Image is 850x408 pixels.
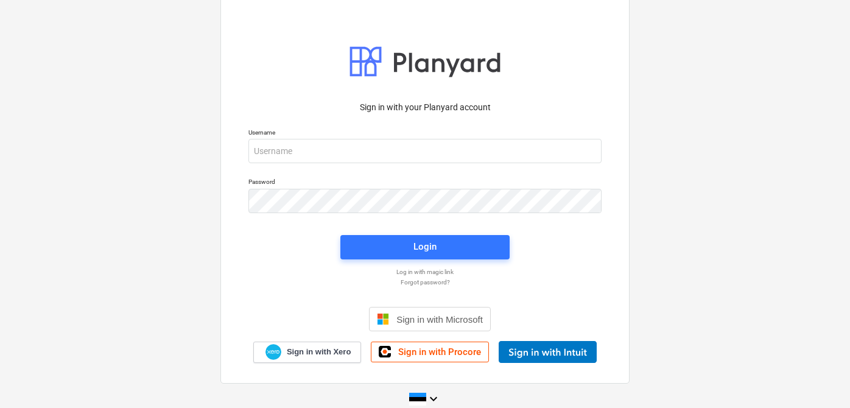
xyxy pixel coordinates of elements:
[248,139,602,163] input: Username
[398,346,481,357] span: Sign in with Procore
[248,178,602,188] p: Password
[242,268,608,276] a: Log in with magic link
[248,128,602,139] p: Username
[426,392,441,406] i: keyboard_arrow_down
[242,278,608,286] a: Forgot password?
[287,346,351,357] span: Sign in with Xero
[413,239,437,255] div: Login
[340,235,510,259] button: Login
[253,342,362,363] a: Sign in with Xero
[377,313,389,325] img: Microsoft logo
[396,314,483,325] span: Sign in with Microsoft
[265,344,281,361] img: Xero logo
[371,342,489,362] a: Sign in with Procore
[248,101,602,114] p: Sign in with your Planyard account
